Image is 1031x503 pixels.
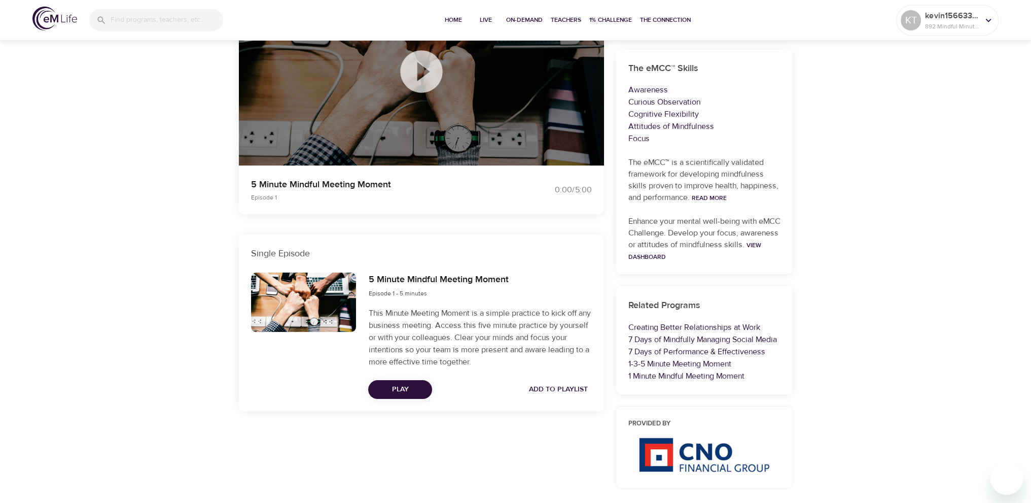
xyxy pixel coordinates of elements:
[376,383,424,396] span: Play
[628,334,777,345] a: 7 Days of Mindfully Managing Social Media
[516,184,592,196] div: 0:00 / 5:00
[251,178,504,191] p: 5 Minute Mindful Meeting Moment
[368,273,508,287] h6: 5 Minute Mindful Meeting Moment
[368,307,591,368] p: This Minute Meeting Moment is a simple practice to kick off any business meeting. Access this fiv...
[628,419,780,429] h6: Provided by
[628,96,780,108] p: Curious Observation
[589,15,632,25] span: 1% Challenge
[628,371,744,381] a: 1 Minute Mindful Meeting Moment
[251,193,504,202] p: Episode 1
[628,132,780,145] p: Focus
[628,347,765,357] a: 7 Days of Performance & Effectiveness
[638,438,769,472] img: CNO%20logo.png
[628,84,780,96] p: Awareness
[506,15,543,25] span: On-Demand
[925,10,979,22] p: kevin1566334619
[990,462,1023,495] iframe: Button to launch messaging window
[628,359,731,369] a: 1-3-5 Minute Meeting Moment
[525,380,592,399] button: Add to Playlist
[368,289,426,297] span: Episode 1 - 5 minutes
[111,9,223,31] input: Find programs, teachers, etc...
[901,10,921,30] div: KT
[529,383,588,396] span: Add to Playlist
[628,241,761,261] a: View Dashboard
[32,7,77,30] img: logo
[628,120,780,132] p: Attitudes of Mindfulness
[251,247,592,260] p: Single Episode
[628,216,780,262] p: Enhance your mental well-being with eMCC Challenge. Develop your focus, awareness or attitudes of...
[628,108,780,120] p: Cognitive Flexibility
[628,322,760,332] a: Creating Better Relationships at Work
[474,15,498,25] span: Live
[640,15,691,25] span: The Connection
[925,22,979,31] p: 892 Mindful Minutes
[628,298,780,313] h6: Related Programs
[551,15,581,25] span: Teachers
[692,194,727,202] a: Read More
[368,380,432,399] button: Play
[628,61,780,76] h6: The eMCC™ Skills
[628,157,780,204] p: The eMCC™ is a scientifically validated framework for developing mindfulness skills proven to imp...
[441,15,466,25] span: Home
